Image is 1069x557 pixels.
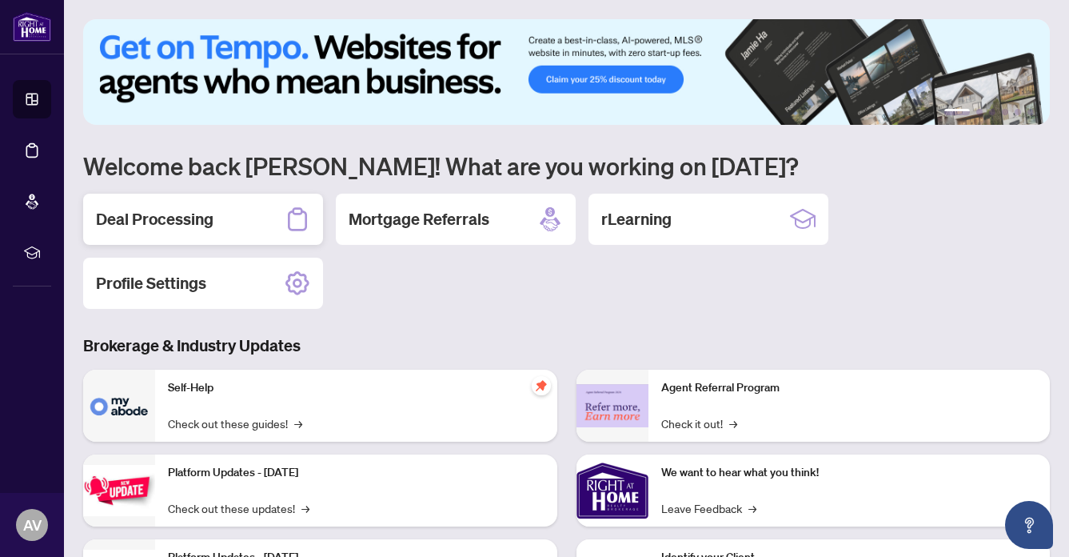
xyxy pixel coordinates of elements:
[349,208,489,230] h2: Mortgage Referrals
[944,109,970,115] button: 1
[168,415,302,432] a: Check out these guides!→
[661,379,1038,397] p: Agent Referral Program
[168,464,544,482] p: Platform Updates - [DATE]
[294,415,302,432] span: →
[976,109,983,115] button: 2
[168,379,544,397] p: Self-Help
[83,19,1050,125] img: Slide 0
[661,499,756,517] a: Leave Feedback→
[1005,501,1053,549] button: Open asap
[13,12,51,42] img: logo
[729,415,737,432] span: →
[748,499,756,517] span: →
[83,335,1050,357] h3: Brokerage & Industry Updates
[989,109,995,115] button: 3
[83,465,155,515] img: Platform Updates - July 21, 2025
[1002,109,1008,115] button: 4
[532,376,551,395] span: pushpin
[96,272,206,295] h2: Profile Settings
[83,370,155,442] img: Self-Help
[576,384,648,428] img: Agent Referral Program
[601,208,672,230] h2: rLearning
[23,514,42,536] span: AV
[83,150,1050,181] h1: Welcome back [PERSON_NAME]! What are you working on [DATE]?
[661,464,1038,482] p: We want to hear what you think!
[301,499,309,517] span: →
[1015,109,1021,115] button: 5
[576,455,648,527] img: We want to hear what you think!
[1027,109,1034,115] button: 6
[168,499,309,517] a: Check out these updates!→
[96,208,213,230] h2: Deal Processing
[661,415,737,432] a: Check it out!→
